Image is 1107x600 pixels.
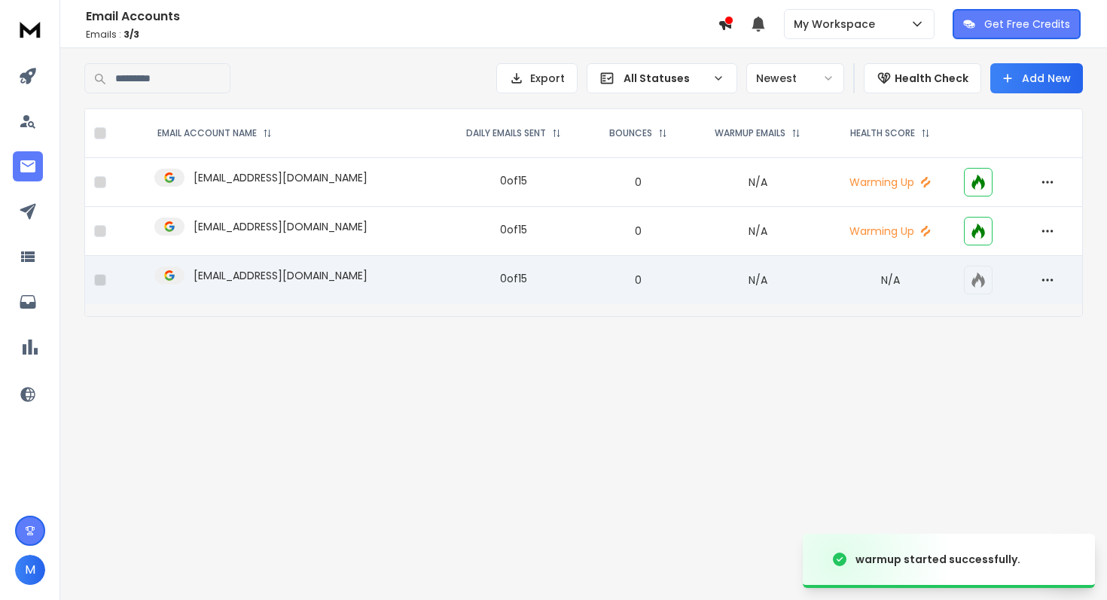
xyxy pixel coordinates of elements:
p: 0 [596,224,680,239]
div: warmup started successfully. [855,552,1020,567]
button: Get Free Credits [953,9,1081,39]
div: 0 of 15 [500,271,527,286]
td: N/A [690,256,826,305]
span: 3 / 3 [124,28,139,41]
p: N/A [835,273,946,288]
button: Health Check [864,63,981,93]
p: DAILY EMAILS SENT [466,127,546,139]
button: M [15,555,45,585]
h1: Email Accounts [86,8,718,26]
p: My Workspace [794,17,881,32]
p: Warming Up [835,224,946,239]
p: [EMAIL_ADDRESS][DOMAIN_NAME] [194,170,367,185]
p: Emails : [86,29,718,41]
p: 0 [596,175,680,190]
div: 0 of 15 [500,173,527,188]
p: BOUNCES [609,127,652,139]
p: Health Check [895,71,968,86]
p: 0 [596,273,680,288]
p: WARMUP EMAILS [715,127,785,139]
p: HEALTH SCORE [850,127,915,139]
button: Add New [990,63,1083,93]
button: Export [496,63,578,93]
p: All Statuses [624,71,706,86]
td: N/A [690,207,826,256]
button: Newest [746,63,844,93]
p: Get Free Credits [984,17,1070,32]
img: logo [15,15,45,43]
div: 0 of 15 [500,222,527,237]
p: Warming Up [835,175,946,190]
p: [EMAIL_ADDRESS][DOMAIN_NAME] [194,219,367,234]
td: N/A [690,158,826,207]
div: EMAIL ACCOUNT NAME [157,127,272,139]
p: [EMAIL_ADDRESS][DOMAIN_NAME] [194,268,367,283]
